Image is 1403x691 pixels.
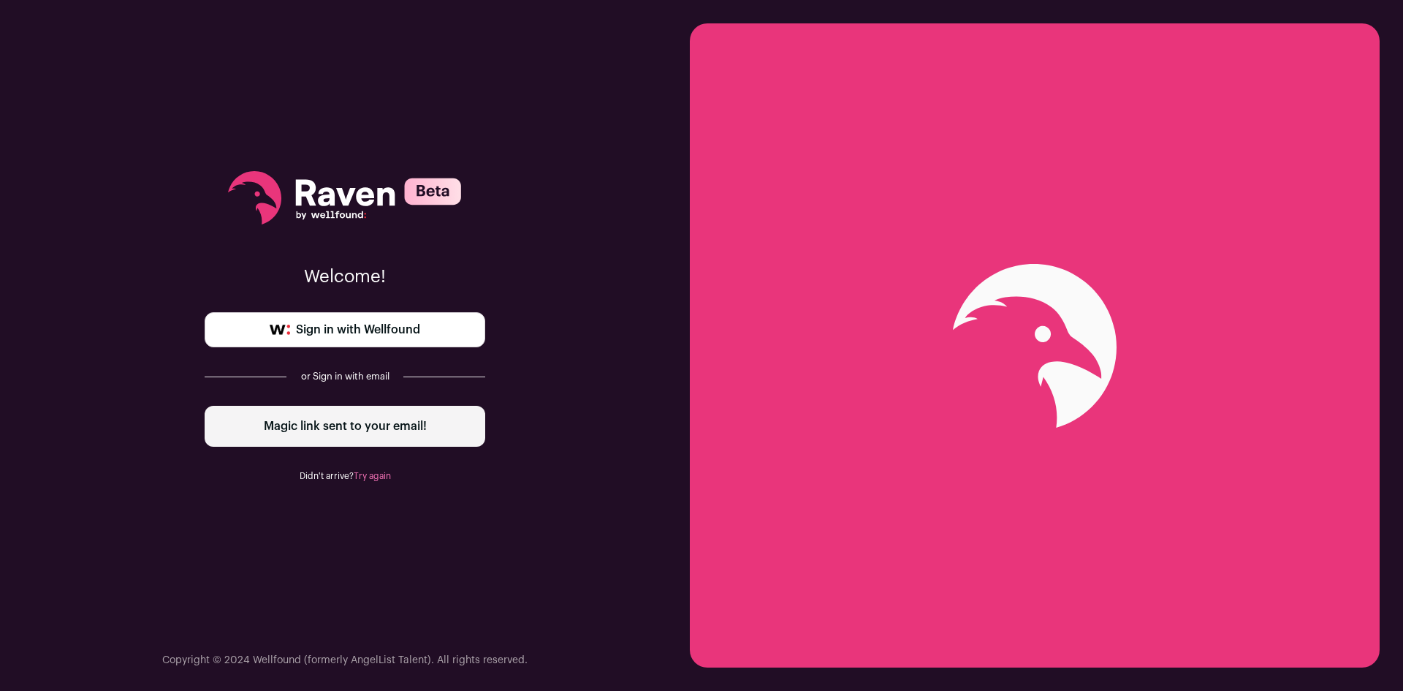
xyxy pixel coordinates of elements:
[296,321,420,339] span: Sign in with Wellfound
[205,312,485,347] a: Sign in with Wellfound
[205,406,485,447] div: Magic link sent to your email!
[205,265,485,289] p: Welcome!
[354,472,391,480] a: Try again
[205,470,485,482] div: Didn't arrive?
[162,653,528,668] p: Copyright © 2024 Wellfound (formerly AngelList Talent). All rights reserved.
[298,371,392,382] div: or Sign in with email
[270,325,290,335] img: wellfound-symbol-flush-black-fb3c872781a75f747ccb3a119075da62bfe97bd399995f84a933054e44a575c4.png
